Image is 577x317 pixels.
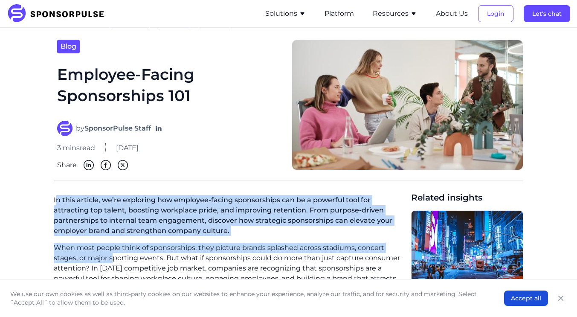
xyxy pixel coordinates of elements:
[84,124,151,132] strong: SponsorPulse Staff
[504,291,548,306] button: Accept all
[57,64,281,111] h1: Employee-Facing Sponsorships 101
[524,5,570,22] button: Let's chat
[478,5,513,22] button: Login
[84,160,94,170] img: Linkedin
[292,40,523,170] img: photo by Andrej Lisakov courtesy of unsplash
[7,4,110,23] img: SponsorPulse
[76,123,151,134] span: by
[325,10,354,17] a: Platform
[116,143,139,153] span: [DATE]
[524,10,570,17] a: Let's chat
[57,40,80,53] a: Blog
[478,10,513,17] a: Login
[118,160,128,170] img: Twitter
[412,211,523,293] img: Photo by Andreas Niendorf courtesy of Unsplash
[436,9,468,19] button: About Us
[57,160,77,170] span: Share
[325,9,354,19] button: Platform
[54,192,404,243] p: In this article, we’re exploring how employee-facing sponsorships can be a powerful tool for attr...
[10,290,487,307] p: We use our own cookies as well as third-party cookies on our websites to enhance your experience,...
[101,160,111,170] img: Facebook
[436,10,468,17] a: About Us
[54,243,404,304] p: When most people think of sponsorships, they picture brands splashed across stadiums, concert sta...
[534,276,577,317] iframe: Chat Widget
[265,9,306,19] button: Solutions
[534,276,577,317] div: Widget de chat
[154,124,163,133] a: Follow on LinkedIn
[373,9,417,19] button: Resources
[57,121,72,136] img: SponsorPulse Staff
[57,143,95,153] span: 3 mins read
[411,192,523,204] span: Related insights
